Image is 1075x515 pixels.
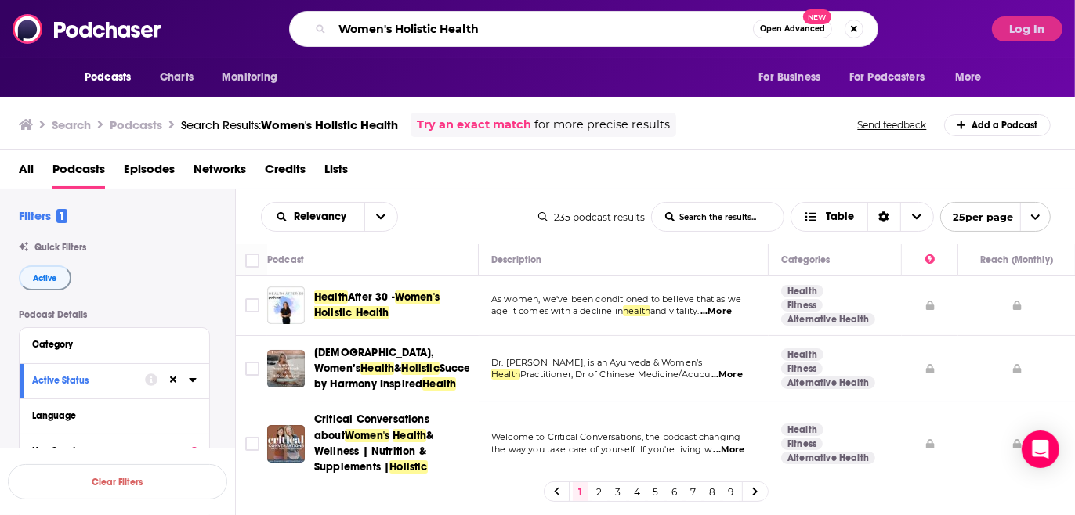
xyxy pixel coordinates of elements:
h2: Filters [19,208,67,223]
a: Fitness [781,438,823,450]
a: 3 [610,482,626,501]
a: 9 [723,482,739,501]
span: Monitoring [222,67,277,88]
div: Has Guests [32,445,183,456]
span: 1 [56,209,67,223]
div: Category [32,339,186,350]
span: Toggle select row [245,362,259,376]
span: Welcome to Critical Conversations, the podcast changing [491,431,740,442]
button: Language [32,405,197,425]
span: Podcasts [85,67,131,88]
button: open menu [839,63,947,92]
a: Charts [150,63,203,92]
a: Try an exact match [417,116,531,134]
a: Fitness [781,362,823,375]
h2: Choose List sort [261,202,398,232]
button: Log In [992,16,1062,41]
a: Networks [194,157,246,189]
div: Language [32,410,186,421]
div: Power Score [925,250,935,269]
img: Ayurveda, Women’s Health & Holistic Success by Harmony Inspired Health [267,350,305,387]
a: Episodes [124,157,175,189]
span: As women, we've been conditioned to believe that as we [491,294,741,304]
span: [DEMOGRAPHIC_DATA], Women’s [314,346,434,375]
span: age it comes with a decline in [491,305,623,316]
span: & [394,362,401,375]
div: Reach (Monthly) [980,250,1053,269]
button: Clear Filters [8,464,227,499]
div: Description [491,250,541,269]
span: Health [422,377,456,391]
span: Women's [345,429,389,442]
a: Critical Conversations aboutWomen'sHealth& Wellness | Nutrition & Supplements |Holistic [314,412,469,474]
button: Choose View [791,202,934,232]
span: Health [360,362,394,375]
img: Critical Conversations about Women's Health & Wellness | Nutrition & Supplements | Holistic [267,425,305,463]
a: Alternative Health [781,313,875,326]
a: Lists [324,157,348,189]
button: Category [32,334,197,354]
span: More [955,67,982,88]
span: Critical Conversations about [314,412,429,441]
button: open menu [262,211,364,222]
span: For Business [758,67,820,88]
a: Health [781,348,823,361]
a: [DEMOGRAPHIC_DATA], Women’sHealth&HolisticSuccess by Harmony InspiredHealth [314,345,469,392]
div: Podcast [267,250,304,269]
div: Active Status [32,375,135,386]
span: Health [314,290,348,304]
a: Fitness [781,299,823,312]
span: ...More [700,305,732,318]
a: Alternative Health [781,452,875,464]
span: After 30 - [348,290,395,304]
span: the way you take care of yourself. If you're living w [491,444,712,455]
p: Podcast Details [19,309,210,320]
span: Toggle select row [245,298,259,312]
input: Search podcasts, credits, & more... [332,16,753,41]
span: 25 per page [941,205,1014,229]
a: Podcasts [52,157,105,189]
button: Active [19,265,71,290]
button: Open AdvancedNew [753,20,832,38]
div: 235 podcast results [538,211,645,223]
a: HealthAfter 30 -Women's Holistic Health [314,290,469,321]
a: 1 [573,482,588,501]
button: open menu [747,63,840,92]
button: open menu [364,203,397,231]
a: Health [781,423,823,436]
h3: Podcasts [110,117,162,132]
h3: Search [52,117,91,132]
span: Toggle select row [245,437,259,451]
a: Search Results:Women's Holistic Health [181,117,398,132]
img: Podchaser - Follow, Share and Rate Podcasts [13,14,163,44]
span: Practitioner, Dr of Chinese Medicine/Acupu [520,369,710,380]
div: Open Intercom Messenger [1022,430,1059,468]
span: Relevancy [294,211,352,222]
img: Health After 30 - Women's Holistic Health [267,286,305,324]
a: Add a Podcast [944,114,1051,136]
a: Health [781,285,823,297]
button: open menu [944,63,1001,92]
a: All [19,157,34,189]
span: Quick Filters [34,242,86,253]
a: Credits [265,157,306,189]
button: Send feedback [853,118,932,131]
button: open menu [74,63,151,92]
span: & Wellness | Nutrition & Supplements | [314,429,433,474]
span: Holistic [389,460,427,474]
div: Search podcasts, credits, & more... [289,11,878,47]
a: 7 [686,482,701,501]
span: New [803,9,831,24]
span: Charts [160,67,194,88]
span: Active [33,274,57,283]
span: Open Advanced [760,25,825,33]
a: 8 [704,482,720,501]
